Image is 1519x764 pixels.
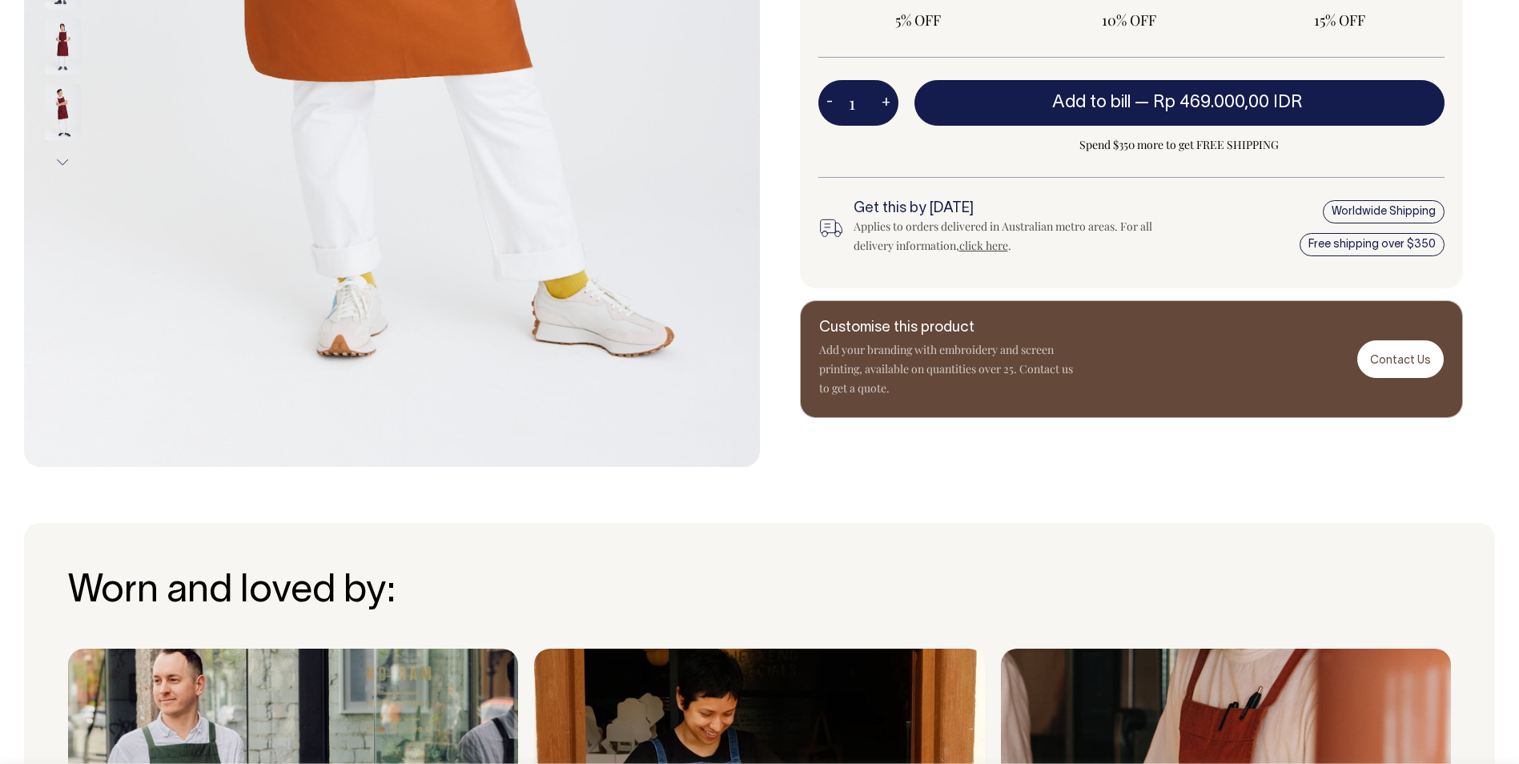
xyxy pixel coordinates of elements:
[959,238,1008,253] a: click here
[914,80,1445,125] button: Add to bill —Rp 469.000,00 IDR
[1357,340,1444,378] a: Contact Us
[45,18,81,74] img: burgundy
[1153,94,1303,111] span: Rp 469.000,00 IDR
[68,571,1451,613] h3: Worn and loved by:
[818,6,1019,34] input: 5% OFF
[819,340,1075,398] p: Add your branding with embroidery and screen printing, available on quantities over 25. Contact u...
[50,145,74,181] button: Next
[826,10,1011,30] span: 5% OFF
[1036,10,1221,30] span: 10% OFF
[914,135,1445,155] span: Spend $350 more to get FREE SHIPPING
[874,87,898,119] button: +
[819,320,1075,336] h6: Customise this product
[818,87,841,119] button: -
[1247,10,1432,30] span: 15% OFF
[1135,94,1307,111] span: —
[1028,6,1229,34] input: 10% OFF
[854,217,1160,255] div: Applies to orders delivered in Australian metro areas. For all delivery information, .
[45,84,81,140] img: burgundy
[1052,94,1131,111] span: Add to bill
[1239,6,1440,34] input: 15% OFF
[854,201,1160,217] h6: Get this by [DATE]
